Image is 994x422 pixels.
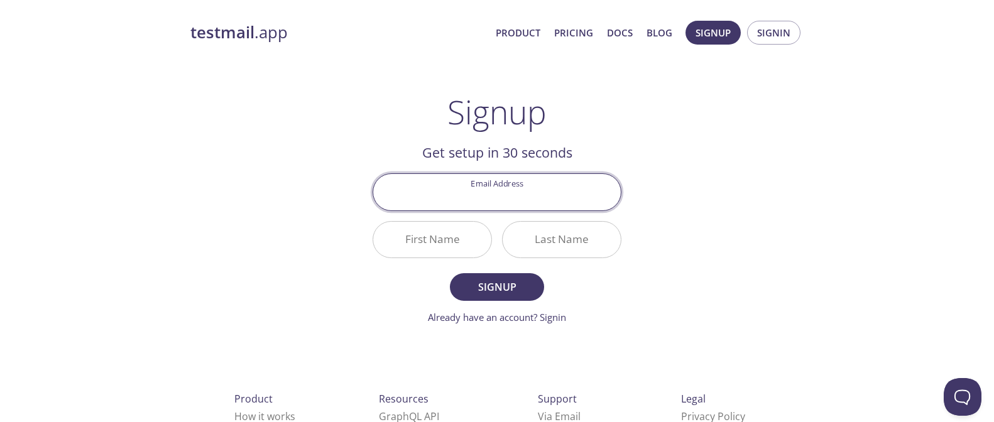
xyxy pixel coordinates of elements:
button: Signup [450,273,544,301]
span: Support [538,392,577,406]
span: Signup [696,24,731,41]
iframe: Help Scout Beacon - Open [944,378,981,416]
button: Signup [685,21,741,45]
a: Pricing [554,24,593,41]
button: Signin [747,21,800,45]
a: Blog [647,24,672,41]
span: Signin [757,24,790,41]
strong: testmail [190,21,254,43]
h1: Signup [447,93,547,131]
a: Docs [607,24,633,41]
a: testmail.app [190,22,486,43]
span: Signup [464,278,530,296]
a: Product [496,24,540,41]
span: Product [234,392,273,406]
a: Already have an account? Signin [428,311,566,323]
h2: Get setup in 30 seconds [373,142,621,163]
span: Legal [681,392,706,406]
span: Resources [379,392,429,406]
